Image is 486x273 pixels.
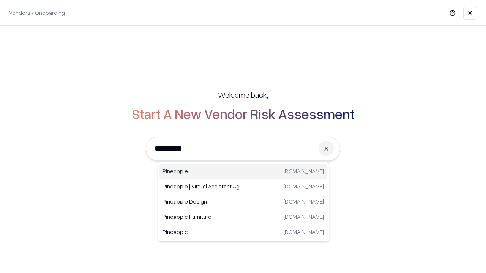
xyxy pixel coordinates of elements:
[218,89,268,100] h5: Welcome back,
[283,198,324,206] p: [DOMAIN_NAME]
[163,213,243,221] p: Pineapple Furniture
[132,106,355,121] h2: Start A New Vendor Risk Assessment
[158,162,329,242] div: Suggestions
[163,167,243,175] p: Pineapple
[283,213,324,221] p: [DOMAIN_NAME]
[163,228,243,236] p: Pineapple
[163,182,243,190] p: Pineapple | Virtual Assistant Agency
[163,198,243,206] p: Pineapple Design
[9,9,65,17] p: Vendors / Onboarding
[283,167,324,175] p: [DOMAIN_NAME]
[283,182,324,190] p: [DOMAIN_NAME]
[283,228,324,236] p: [DOMAIN_NAME]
